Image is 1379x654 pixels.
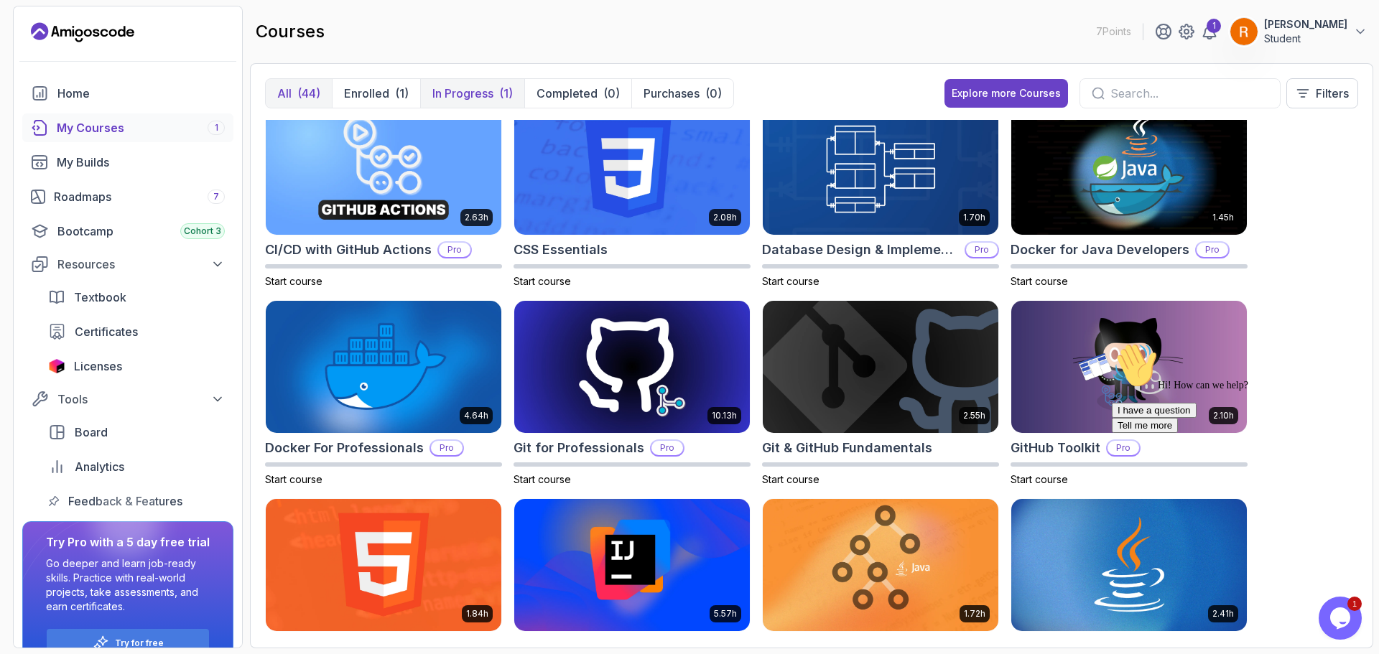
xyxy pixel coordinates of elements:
[966,243,998,257] p: Pro
[651,441,683,455] p: Pro
[1197,243,1228,257] p: Pro
[265,438,424,458] h2: Docker For Professionals
[1096,24,1131,39] p: 7 Points
[1207,19,1221,33] div: 1
[6,6,52,52] img: :wave:
[964,608,985,620] p: 1.72h
[963,212,985,223] p: 1.70h
[1230,17,1368,46] button: user profile image[PERSON_NAME]Student
[1264,32,1347,46] p: Student
[22,148,233,177] a: builds
[57,391,225,408] div: Tools
[57,154,225,171] div: My Builds
[465,212,488,223] p: 2.63h
[466,608,488,620] p: 1.84h
[603,85,620,102] div: (0)
[514,275,571,287] span: Start course
[514,103,750,235] img: CSS Essentials card
[1230,18,1258,45] img: user profile image
[963,410,985,421] p: 2.55h
[184,225,221,237] span: Cohort 3
[46,556,210,614] p: Go deeper and learn job-ready skills. Practice with real-world projects, take assessments, and ea...
[68,492,182,510] span: Feedback & Features
[40,452,233,481] a: analytics
[57,85,225,102] div: Home
[75,424,108,441] span: Board
[6,6,264,96] div: 👋Hi! How can we help?I have a questionTell me more
[644,85,700,102] p: Purchases
[1011,240,1189,260] h2: Docker for Java Developers
[57,256,225,273] div: Resources
[22,386,233,412] button: Tools
[714,608,737,620] p: 5.57h
[266,79,332,108] button: All(44)
[277,85,292,102] p: All
[763,103,998,235] img: Database Design & Implementation card
[420,79,524,108] button: In Progress(1)
[256,20,325,43] h2: courses
[22,113,233,142] a: courses
[464,410,488,421] p: 4.64h
[74,358,122,375] span: Licenses
[265,240,432,260] h2: CI/CD with GitHub Actions
[22,251,233,277] button: Resources
[266,499,501,631] img: HTML Essentials card
[762,275,819,287] span: Start course
[1011,103,1247,235] img: Docker for Java Developers card
[297,85,320,102] div: (44)
[40,418,233,447] a: board
[1264,17,1347,32] p: [PERSON_NAME]
[115,637,164,649] a: Try for free
[265,275,322,287] span: Start course
[22,79,233,108] a: home
[514,438,644,458] h2: Git for Professionals
[713,212,737,223] p: 2.08h
[57,119,225,136] div: My Courses
[514,499,750,631] img: IntelliJ IDEA Developer Guide card
[1011,301,1247,433] img: GitHub Toolkit card
[40,352,233,380] a: licenses
[514,301,750,433] img: Git for Professionals card
[31,21,134,44] a: Landing page
[215,122,218,134] span: 1
[1106,337,1365,589] iframe: chat widget
[762,438,932,458] h2: Git & GitHub Fundamentals
[762,240,959,260] h2: Database Design & Implementation
[40,317,233,346] a: certificates
[332,79,420,108] button: Enrolled(1)
[1212,608,1234,620] p: 2.41h
[40,283,233,312] a: textbook
[213,191,219,202] span: 7
[712,410,737,421] p: 10.13h
[22,182,233,211] a: roadmaps
[631,79,733,108] button: Purchases(0)
[265,473,322,485] span: Start course
[1011,275,1068,287] span: Start course
[952,86,1061,101] div: Explore more Courses
[6,43,142,54] span: Hi! How can we help?
[1316,85,1349,102] p: Filters
[75,323,138,340] span: Certificates
[1201,23,1218,40] a: 1
[1011,499,1247,631] img: Java for Beginners card
[762,473,819,485] span: Start course
[57,223,225,240] div: Bootcamp
[439,243,470,257] p: Pro
[74,289,126,306] span: Textbook
[266,301,501,433] img: Docker For Professionals card
[537,85,598,102] p: Completed
[54,188,225,205] div: Roadmaps
[1286,78,1358,108] button: Filters
[499,85,513,102] div: (1)
[1212,212,1234,223] p: 1.45h
[395,85,409,102] div: (1)
[705,85,722,102] div: (0)
[344,85,389,102] p: Enrolled
[1011,473,1068,485] span: Start course
[944,79,1068,108] button: Explore more Courses
[48,359,65,373] img: jetbrains icon
[1110,85,1268,102] input: Search...
[431,441,463,455] p: Pro
[22,217,233,246] a: bootcamp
